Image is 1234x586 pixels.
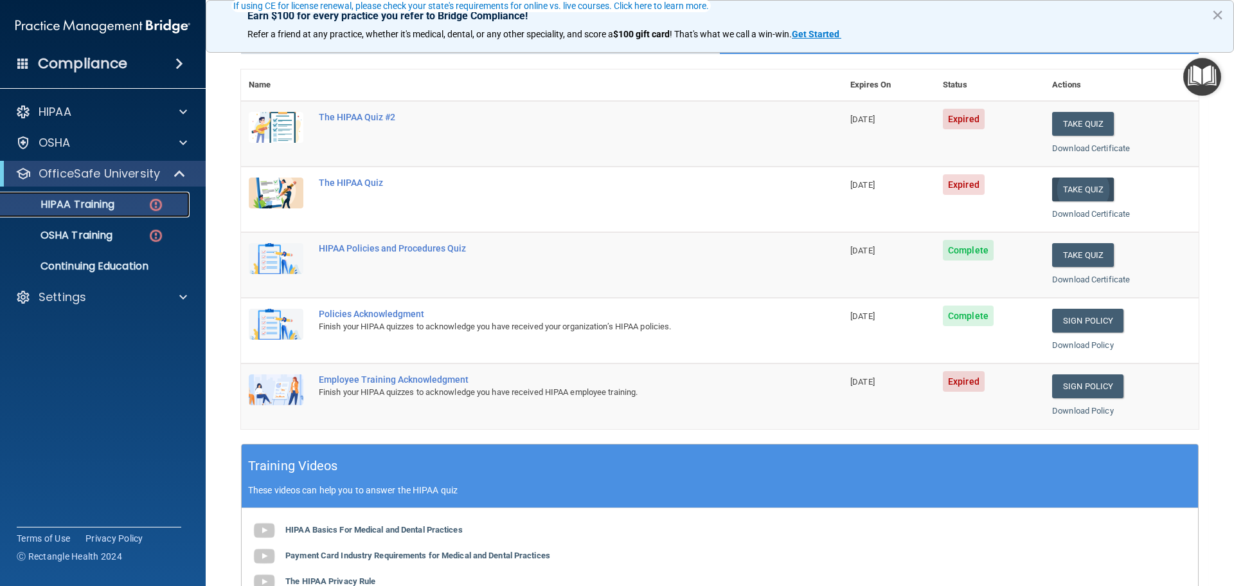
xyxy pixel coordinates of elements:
[39,104,71,120] p: HIPAA
[38,55,127,73] h4: Compliance
[233,1,709,10] div: If using CE for license renewal, please check your state's requirements for online vs. live cours...
[8,260,184,273] p: Continuing Education
[792,29,841,39] a: Get Started
[285,551,550,560] b: Payment Card Industry Requirements for Medical and Dental Practices
[247,29,613,39] span: Refer a friend at any practice, whether it's medical, dental, or any other speciality, and score a
[248,485,1192,495] p: These videos can help you to answer the HIPAA quiz
[935,69,1044,101] th: Status
[8,198,114,211] p: HIPAA Training
[943,109,985,129] span: Expired
[15,289,187,305] a: Settings
[285,525,463,535] b: HIPAA Basics For Medical and Dental Practices
[943,240,994,261] span: Complete
[39,135,71,151] p: OSHA
[285,576,375,586] b: The HIPAA Privacy Rule
[1052,243,1114,267] button: Take Quiz
[319,309,778,319] div: Policies Acknowledgment
[17,532,70,545] a: Terms of Use
[1052,406,1114,416] a: Download Policy
[1052,340,1114,350] a: Download Policy
[319,112,778,122] div: The HIPAA Quiz #2
[1052,309,1123,333] a: Sign Policy
[1052,143,1130,153] a: Download Certificate
[17,550,122,563] span: Ⓒ Rectangle Health 2024
[1183,58,1221,96] button: Open Resource Center
[319,374,778,385] div: Employee Training Acknowledgment
[251,518,277,544] img: gray_youtube_icon.38fcd6cc.png
[8,229,112,242] p: OSHA Training
[850,311,875,321] span: [DATE]
[39,289,86,305] p: Settings
[319,178,778,188] div: The HIPAA Quiz
[85,532,143,545] a: Privacy Policy
[251,544,277,569] img: gray_youtube_icon.38fcd6cc.png
[247,10,1192,22] p: Earn $100 for every practice you refer to Bridge Compliance!
[248,455,338,477] h5: Training Videos
[943,371,985,392] span: Expired
[1212,5,1224,25] button: Close
[850,246,875,255] span: [DATE]
[1012,495,1219,546] iframe: Drift Widget Chat Controller
[148,197,164,213] img: danger-circle.6113f641.png
[943,174,985,195] span: Expired
[792,29,839,39] strong: Get Started
[850,114,875,124] span: [DATE]
[1052,112,1114,136] button: Take Quiz
[943,306,994,326] span: Complete
[1052,209,1130,219] a: Download Certificate
[843,69,935,101] th: Expires On
[613,29,670,39] strong: $100 gift card
[39,166,160,181] p: OfficeSafe University
[1052,275,1130,284] a: Download Certificate
[1044,69,1199,101] th: Actions
[319,385,778,400] div: Finish your HIPAA quizzes to acknowledge you have received HIPAA employee training.
[319,319,778,334] div: Finish your HIPAA quizzes to acknowledge you have received your organization’s HIPAA policies.
[319,243,778,253] div: HIPAA Policies and Procedures Quiz
[15,135,187,151] a: OSHA
[15,104,187,120] a: HIPAA
[850,377,875,387] span: [DATE]
[15,14,190,39] img: PMB logo
[148,228,164,244] img: danger-circle.6113f641.png
[670,29,792,39] span: ! That's what we call a win-win.
[850,180,875,190] span: [DATE]
[1052,374,1123,398] a: Sign Policy
[15,166,186,181] a: OfficeSafe University
[241,69,311,101] th: Name
[1052,178,1114,201] button: Take Quiz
